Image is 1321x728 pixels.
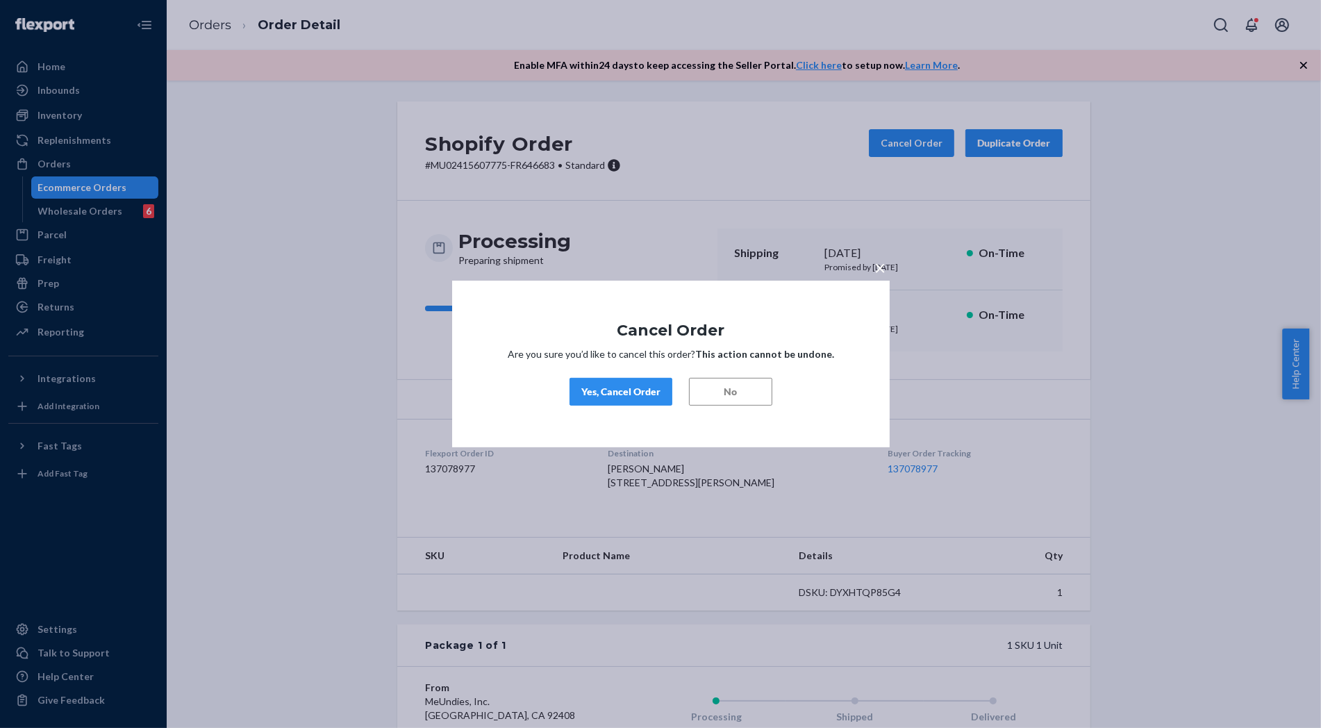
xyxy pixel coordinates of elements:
[581,385,660,399] div: Yes, Cancel Order
[874,256,886,279] span: ×
[494,322,848,339] h1: Cancel Order
[570,378,672,406] button: Yes, Cancel Order
[695,348,834,360] strong: This action cannot be undone.
[689,378,772,406] button: No
[494,347,848,361] p: Are you sure you’d like to cancel this order?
